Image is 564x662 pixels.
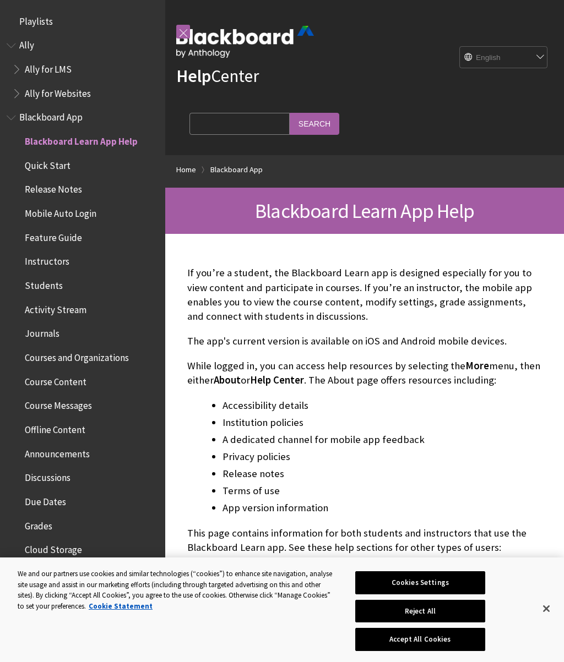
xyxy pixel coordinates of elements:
[460,47,548,69] select: Site Language Selector
[25,420,85,435] span: Offline Content
[19,12,53,27] span: Playlists
[176,65,259,87] a: HelpCenter
[187,334,542,348] p: The app's current version is available on iOS and Android mobile devices.
[25,540,82,555] span: Cloud Storage
[25,84,91,99] span: Ally for Websites
[25,156,70,171] span: Quick Start
[250,374,304,386] span: Help Center
[255,198,474,223] span: Blackboard Learn App Help
[223,432,542,447] li: A dedicated channel for mobile app feedback
[7,12,159,31] nav: Book outline for Playlists
[355,628,485,651] button: Accept All Cookies
[465,359,489,372] span: More
[19,36,34,51] span: Ally
[25,276,63,291] span: Students
[25,445,90,459] span: Announcements
[7,36,159,103] nav: Book outline for Anthology Ally Help
[25,132,138,147] span: Blackboard Learn App Help
[25,300,86,315] span: Activity Stream
[223,415,542,430] li: Institution policies
[25,493,66,507] span: Due Dates
[19,108,83,123] span: Blackboard App
[25,348,129,363] span: Courses and Organizations
[534,597,558,621] button: Close
[176,163,196,177] a: Home
[187,266,542,324] p: If you’re a student, the Blackboard Learn app is designed especially for you to view content and ...
[187,359,542,387] p: While logged in, you can access help resources by selecting the menu, then either or . The About ...
[223,483,542,499] li: Terms of use
[25,180,82,195] span: Release Notes
[25,468,70,483] span: Discussions
[25,60,72,75] span: Ally for LMS
[89,601,153,611] a: More information about your privacy, opens in a new tab
[25,517,52,532] span: Grades
[223,500,542,516] li: App version information
[223,466,542,482] li: Release notes
[355,600,485,623] button: Reject All
[223,449,542,464] li: Privacy policies
[355,571,485,594] button: Cookies Settings
[210,163,263,177] a: Blackboard App
[25,253,69,267] span: Instructors
[25,373,86,387] span: Course Content
[176,65,211,87] strong: Help
[25,325,59,340] span: Journals
[187,526,542,555] p: This page contains information for both students and instructors that use the Blackboard Learn ap...
[25,228,82,243] span: Feature Guide
[290,113,339,134] input: Search
[223,398,542,413] li: Accessibility details
[176,26,314,58] img: Blackboard by Anthology
[25,204,96,219] span: Mobile Auto Login
[214,374,241,386] span: About
[18,568,338,611] div: We and our partners use cookies and similar technologies (“cookies”) to enhance site navigation, ...
[25,397,92,412] span: Course Messages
